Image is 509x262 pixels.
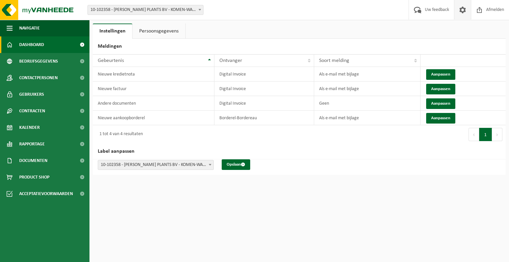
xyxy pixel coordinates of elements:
button: Opslaan [222,159,250,170]
td: Andere documenten [93,96,214,111]
span: Product Shop [19,169,49,185]
a: Instellingen [93,24,132,39]
span: Bedrijfsgegevens [19,53,58,70]
td: Digital Invoice [214,67,314,81]
span: 10-102358 - DECOCK PLANTS BV - KOMEN-WAASTEN [87,5,203,15]
td: Nieuwe aankoopborderel [93,111,214,125]
span: Gebeurtenis [98,58,124,63]
td: Als e-mail met bijlage [314,67,420,81]
button: Previous [469,128,479,141]
span: Contactpersonen [19,70,58,86]
span: Navigatie [19,20,40,36]
div: 1 tot 4 van 4 resultaten [96,129,143,140]
span: Kalender [19,119,40,136]
span: Acceptatievoorwaarden [19,185,73,202]
td: Nieuwe factuur [93,81,214,96]
span: 10-102358 - DECOCK PLANTS BV - KOMEN-WAASTEN [88,5,203,15]
span: 10-102358 - DECOCK PLANTS BV - KOMEN-WAASTEN [98,160,213,170]
button: 1 [479,128,492,141]
span: Dashboard [19,36,44,53]
button: Aanpassen [426,69,455,80]
td: Nieuwe kredietnota [93,67,214,81]
span: Gebruikers [19,86,44,103]
a: Persoonsgegevens [133,24,185,39]
button: Aanpassen [426,113,455,124]
button: Next [492,128,502,141]
td: Digital Invoice [214,81,314,96]
span: Ontvanger [219,58,242,63]
h2: Label aanpassen [93,144,506,159]
span: Soort melding [319,58,349,63]
span: 10-102358 - DECOCK PLANTS BV - KOMEN-WAASTEN [98,160,214,170]
button: Aanpassen [426,98,455,109]
td: Geen [314,96,420,111]
span: Documenten [19,152,47,169]
td: Als e-mail met bijlage [314,81,420,96]
td: Borderel-Bordereau [214,111,314,125]
button: Aanpassen [426,84,455,94]
span: Rapportage [19,136,45,152]
h2: Meldingen [93,39,506,54]
td: Digital Invoice [214,96,314,111]
td: Als e-mail met bijlage [314,111,420,125]
span: Contracten [19,103,45,119]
